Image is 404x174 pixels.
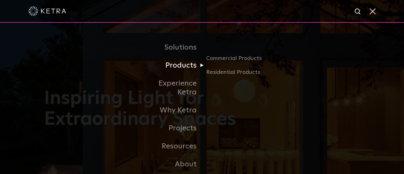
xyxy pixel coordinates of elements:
[206,68,267,77] a: Residential Products
[137,57,202,75] a: Products
[354,8,362,16] img: search icon
[28,6,66,16] img: ketra-logo-2019-white
[137,137,202,155] a: Resources
[206,54,267,68] a: Commercial Products
[137,101,202,119] a: Why Ketra
[137,39,202,57] a: Solutions
[137,75,202,102] a: Experience Ketra
[137,155,202,173] a: About
[137,119,202,137] a: Projects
